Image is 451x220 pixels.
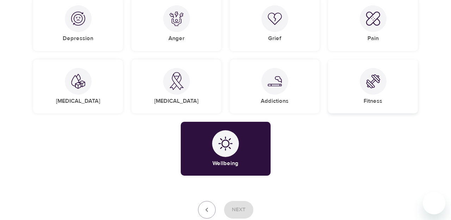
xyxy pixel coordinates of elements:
[268,76,282,86] img: Addictions
[154,98,199,105] h5: [MEDICAL_DATA]
[71,74,85,89] img: Diabetes
[366,74,380,88] img: Fitness
[212,160,239,167] h5: Wellbeing
[71,12,85,26] img: Depression
[56,98,100,105] h5: [MEDICAL_DATA]
[33,59,123,113] div: Diabetes[MEDICAL_DATA]
[168,35,185,42] h5: Anger
[268,35,281,42] h5: Grief
[366,12,380,26] img: Pain
[328,59,418,113] div: FitnessFitness
[230,59,320,113] div: AddictionsAddictions
[218,137,233,151] img: Wellbeing
[268,12,282,25] img: Grief
[169,72,184,90] img: Cancer
[367,35,379,42] h5: Pain
[423,192,445,214] iframe: Button to launch messaging window
[181,122,271,176] div: WellbeingWellbeing
[63,35,93,42] h5: Depression
[169,12,184,26] img: Anger
[364,98,382,105] h5: Fitness
[131,59,221,113] div: Cancer[MEDICAL_DATA]
[261,98,289,105] h5: Addictions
